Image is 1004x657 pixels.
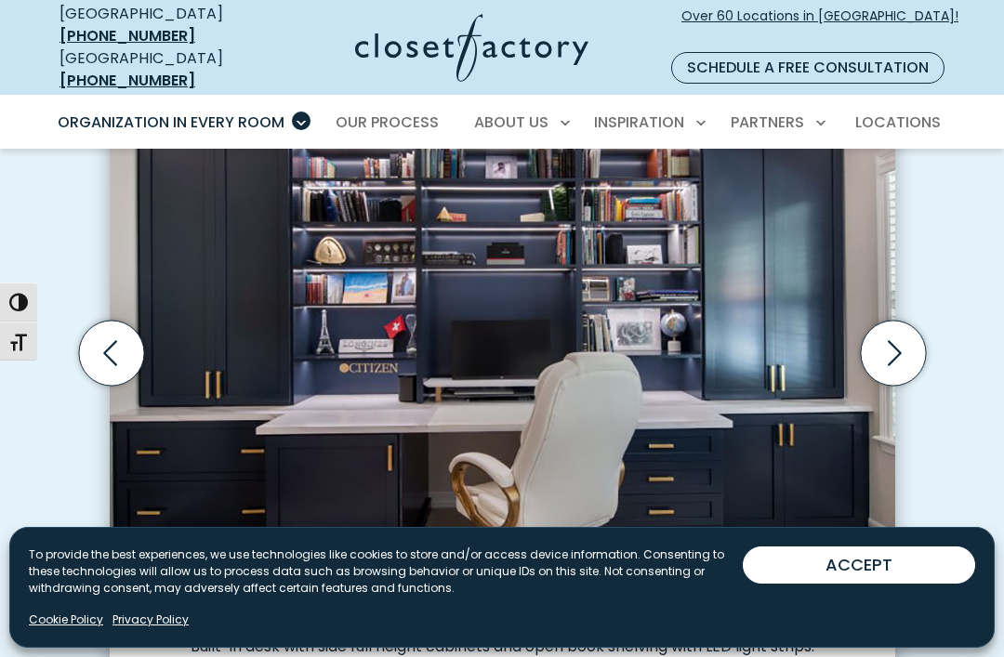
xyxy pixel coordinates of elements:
[743,546,975,584] button: ACCEPT
[855,112,941,133] span: Locations
[112,611,189,628] a: Privacy Policy
[681,7,958,46] span: Over 60 Locations in [GEOGRAPHIC_DATA]!
[59,47,262,92] div: [GEOGRAPHIC_DATA]
[731,112,804,133] span: Partners
[29,611,103,628] a: Cookie Policy
[336,112,439,133] span: Our Process
[45,97,959,149] nav: Primary Menu
[29,546,743,597] p: To provide the best experiences, we use technologies like cookies to store and/or access device i...
[59,25,195,46] a: [PHONE_NUMBER]
[594,112,684,133] span: Inspiration
[59,70,195,91] a: [PHONE_NUMBER]
[110,51,895,623] img: Built-in desk with side full height cabinets and open book shelving with LED light strips.
[58,112,284,133] span: Organization in Every Room
[72,313,152,393] button: Previous slide
[474,112,548,133] span: About Us
[355,14,588,82] img: Closet Factory Logo
[671,52,945,84] a: Schedule a Free Consultation
[59,3,262,47] div: [GEOGRAPHIC_DATA]
[110,623,895,656] figcaption: Built-in desk with side full height cabinets and open book shelving with LED light strips.
[853,313,933,393] button: Next slide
